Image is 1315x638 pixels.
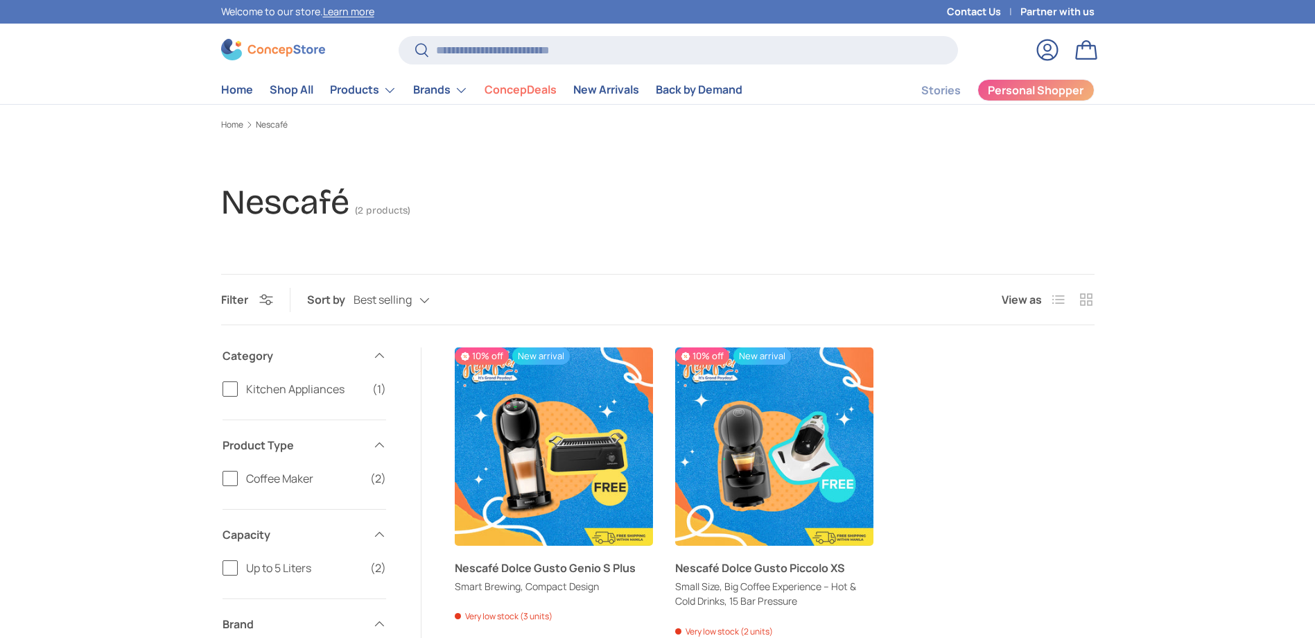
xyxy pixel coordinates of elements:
a: Contact Us [947,4,1020,19]
button: Filter [221,292,273,307]
a: Nescafé Dolce Gusto Piccolo XS [675,347,873,546]
a: Nescafé Dolce Gusto Piccolo XS [675,560,873,576]
span: Coffee Maker [246,470,362,487]
span: (2) [370,470,386,487]
span: New arrival [512,347,570,365]
a: Home [221,76,253,103]
span: Best selling [354,293,412,307]
a: New Arrivals [573,76,639,103]
span: Filter [221,292,248,307]
label: Sort by [307,291,354,308]
span: (1) [372,381,386,397]
span: View as [1002,291,1042,308]
nav: Breadcrumbs [221,119,1095,131]
a: Nescafé Dolce Gusto Genio S Plus [455,347,653,546]
span: Personal Shopper [988,85,1083,96]
summary: Products [322,76,405,104]
span: (2 products) [355,205,410,216]
summary: Product Type [223,420,386,470]
summary: Brands [405,76,476,104]
a: Learn more [323,5,374,18]
a: Shop All [270,76,313,103]
span: Kitchen Appliances [246,381,364,397]
a: Back by Demand [656,76,742,103]
a: Nescafé [256,121,288,129]
h1: Nescafé [221,182,349,223]
span: New arrival [733,347,791,365]
a: Stories [921,77,961,104]
a: Home [221,121,243,129]
img: ConcepStore [221,39,325,60]
summary: Category [223,331,386,381]
nav: Secondary [888,76,1095,104]
a: Personal Shopper [977,79,1095,101]
a: Brands [413,76,468,104]
a: Partner with us [1020,4,1095,19]
span: Brand [223,616,364,632]
span: 10% off [675,347,729,365]
span: (2) [370,560,386,576]
a: ConcepDeals [485,76,557,103]
span: 10% off [455,347,509,365]
button: Best selling [354,288,458,313]
span: Up to 5 Liters [246,560,362,576]
span: Capacity [223,526,364,543]
p: Welcome to our store. [221,4,374,19]
nav: Primary [221,76,742,104]
span: Product Type [223,437,364,454]
span: Category [223,347,364,364]
summary: Capacity [223,510,386,560]
a: Nescafé Dolce Gusto Genio S Plus [455,560,653,576]
a: Products [330,76,397,104]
